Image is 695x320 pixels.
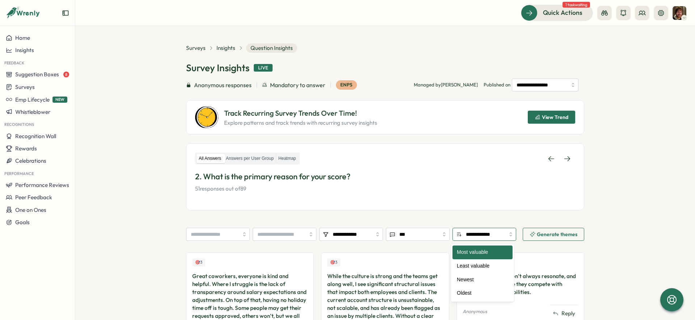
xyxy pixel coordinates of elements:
span: Home [15,34,30,41]
a: Insights [216,44,235,52]
p: Track Recurring Survey Trends Over Time! [224,108,377,119]
button: Reply [550,308,578,319]
div: eNPS [336,80,357,90]
button: Expand sidebar [62,9,69,17]
div: Cultural activities don’t always resonate, and at times they feel like they compete with producti... [463,272,578,296]
a: Surveys [186,44,206,52]
span: Celebrations [15,157,46,164]
label: All Answers [197,154,223,163]
p: 51 responses out of 89 [195,185,575,193]
label: Answers per User Group [224,154,276,163]
div: Live [254,64,273,72]
h1: Survey Insights [186,61,249,74]
div: Least valuable [452,259,513,273]
span: [PERSON_NAME] [441,82,478,88]
span: NEW [52,97,67,103]
div: Upvotes [192,259,205,266]
p: Explore patterns and track trends with recurring survey insights [224,119,377,127]
span: Mandatory to answer [270,81,325,90]
button: Generate themes [523,228,584,241]
span: View Trend [542,115,568,120]
div: Most valuable [452,246,513,259]
p: Managed by [414,82,478,88]
span: Question Insights [246,43,297,53]
span: 1 task waiting [563,2,590,8]
div: Upvotes [327,259,340,266]
span: One on Ones [15,206,46,213]
button: View Trend [528,111,575,124]
span: Quick Actions [543,8,582,17]
span: Performance Reviews [15,182,69,188]
p: 2. What is the primary reason for your score? [195,171,575,182]
span: 8 [63,72,69,77]
span: Published on [484,78,578,91]
div: Oldest [452,286,513,300]
span: Rewards [15,145,37,152]
span: Whistleblower [15,108,50,115]
span: Peer Feedback [15,194,52,201]
span: Recognition Wall [15,133,56,140]
span: Insights [15,47,34,54]
span: Surveys [15,84,35,90]
span: Anonymous responses [194,81,252,90]
img: Nick Lacasse [673,6,686,20]
button: Quick Actions [521,5,593,21]
label: Heatmap [276,154,298,163]
span: Reply [561,310,575,317]
p: Anonymous [463,308,487,315]
div: Newest [452,273,513,287]
span: Suggestion Boxes [15,71,59,78]
span: Emp Lifecycle [15,96,50,103]
span: Generate themes [537,232,577,237]
span: Goals [15,219,30,226]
